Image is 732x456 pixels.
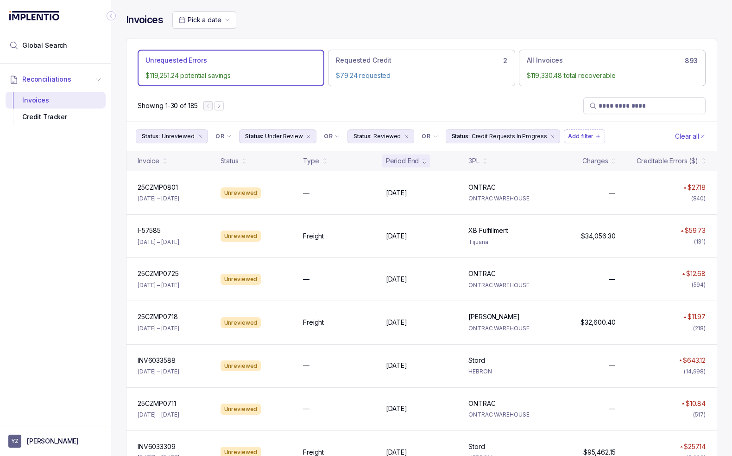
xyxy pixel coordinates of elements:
img: red pointer upwards [679,359,682,361]
button: Filter Chip Connector undefined [212,130,235,143]
p: [PERSON_NAME] [468,312,519,321]
p: $119,330.48 total recoverable [527,71,698,80]
p: $119,251.24 potential savings [145,71,316,80]
p: Status: [245,132,263,141]
li: Filter Chip Under Review [239,129,316,143]
p: OR [324,133,333,140]
div: remove content [305,133,312,140]
p: Add filter [568,132,593,141]
p: ONTRAC [468,183,495,192]
button: Filter Chip Connector undefined [418,130,442,143]
div: remove content [403,133,410,140]
p: [DATE] [386,231,407,241]
p: $11.97 [688,312,706,321]
img: red pointer upwards [682,273,685,275]
p: Reviewed [373,132,401,141]
div: Status [221,156,239,166]
img: red pointer upwards [683,316,686,318]
li: Filter Chip Connector undefined [215,133,232,140]
button: User initials[PERSON_NAME] [8,435,103,448]
span: User initials [8,435,21,448]
p: [DATE] – [DATE] [138,367,179,376]
p: — [609,361,616,370]
p: ONTRAC WAREHOUSE [468,281,540,290]
p: $27.18 [688,183,706,192]
p: Stord [468,442,485,451]
p: — [303,275,309,284]
p: Stord [468,356,485,365]
p: $643.12 [683,356,706,365]
button: Next Page [215,101,224,110]
p: OR [422,133,430,140]
p: [PERSON_NAME] [27,437,79,446]
span: Pick a date [188,16,221,24]
p: OR [215,133,224,140]
button: Filter Chip Add filter [564,129,605,143]
div: Type [303,156,319,166]
p: — [303,188,309,198]
p: Requested Credit [336,56,391,65]
p: Freight [303,231,324,241]
p: 25CZMP0718 [138,312,178,321]
p: Status: [142,132,160,141]
div: Unreviewed [221,317,261,328]
div: Reconciliations [6,90,106,128]
p: [DATE] – [DATE] [138,324,179,333]
p: Freight [303,318,324,327]
p: ONTRAC WAREHOUSE [468,194,540,203]
li: Filter Chip Connector undefined [422,133,438,140]
p: Tijuana [468,238,540,247]
p: Unrequested Errors [145,56,207,65]
p: INV6033588 [138,356,176,365]
button: Filter Chip Connector undefined [320,130,344,143]
p: [DATE] [386,361,407,370]
div: remove content [196,133,204,140]
p: — [609,275,616,284]
p: [DATE] [386,318,407,327]
div: Unreviewed [221,187,261,199]
img: red pointer upwards [680,446,683,448]
p: ONTRAC WAREHOUSE [468,410,540,419]
p: ONTRAC [468,399,495,408]
ul: Filter Group [136,129,673,143]
div: Unreviewed [221,360,261,372]
p: Status: [353,132,372,141]
div: (840) [691,194,706,203]
div: (218) [693,324,706,333]
button: Date Range Picker [172,11,236,29]
p: — [609,404,616,413]
p: [DATE] [386,188,407,198]
span: Reconciliations [22,75,71,84]
p: INV6033309 [138,442,176,451]
li: Filter Chip Credit Requests In Progress [446,129,561,143]
div: remove content [549,133,556,140]
img: red pointer upwards [681,230,683,232]
p: 25CZMP0711 [138,399,176,408]
p: ONTRAC WAREHOUSE [468,324,540,333]
p: I-57585 [138,226,161,235]
div: 3PL [468,156,480,166]
div: (594) [692,280,706,289]
button: Reconciliations [6,69,106,90]
p: [DATE] [386,404,407,413]
h6: 893 [685,57,698,64]
p: [DATE] – [DATE] [138,281,179,290]
p: [DATE] – [DATE] [138,238,179,247]
div: Remaining page entries [138,101,198,110]
div: Charges [582,156,608,166]
div: Invoice [138,156,159,166]
p: 25CZMP0801 [138,183,178,192]
p: [DATE] – [DATE] [138,194,179,203]
search: Date Range Picker [178,15,221,25]
button: Filter Chip Reviewed [347,129,414,143]
p: — [609,188,616,198]
div: Period End [386,156,419,166]
button: Filter Chip Unreviewed [136,129,208,143]
p: All Invoices [527,56,563,65]
img: red pointer upwards [683,186,686,189]
p: Unreviewed [162,132,195,141]
p: XB Fulfillment [468,226,508,235]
